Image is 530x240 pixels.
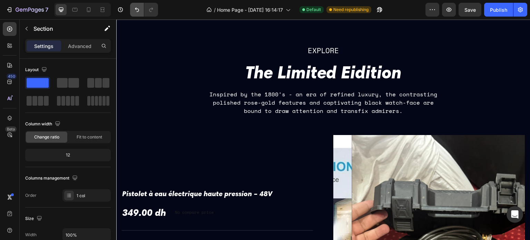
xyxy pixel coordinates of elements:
[25,119,62,129] div: Column width
[25,214,43,223] div: Size
[34,42,53,50] p: Settings
[7,74,17,79] div: 450
[464,7,476,13] span: Save
[214,6,216,13] span: /
[77,134,102,140] span: Fit to content
[333,7,369,13] span: Need republishing
[45,6,48,14] p: 7
[27,150,109,160] div: 12
[217,6,283,13] span: Home Page - [DATE] 16:14:17
[68,42,91,50] p: Advanced
[484,3,513,17] button: Publish
[25,192,37,199] div: Order
[490,6,507,13] div: Publish
[130,3,158,17] div: Undo/Redo
[507,206,523,223] div: Open Intercom Messenger
[34,134,59,140] span: Change ratio
[77,193,109,199] div: 1 col
[33,25,90,33] p: Section
[5,126,17,132] div: Beta
[25,174,79,183] div: Columns management
[459,3,481,17] button: Save
[116,19,530,240] iframe: Design area
[25,65,48,75] div: Layout
[306,7,321,13] span: Default
[25,232,37,238] div: Width
[3,3,51,17] button: 7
